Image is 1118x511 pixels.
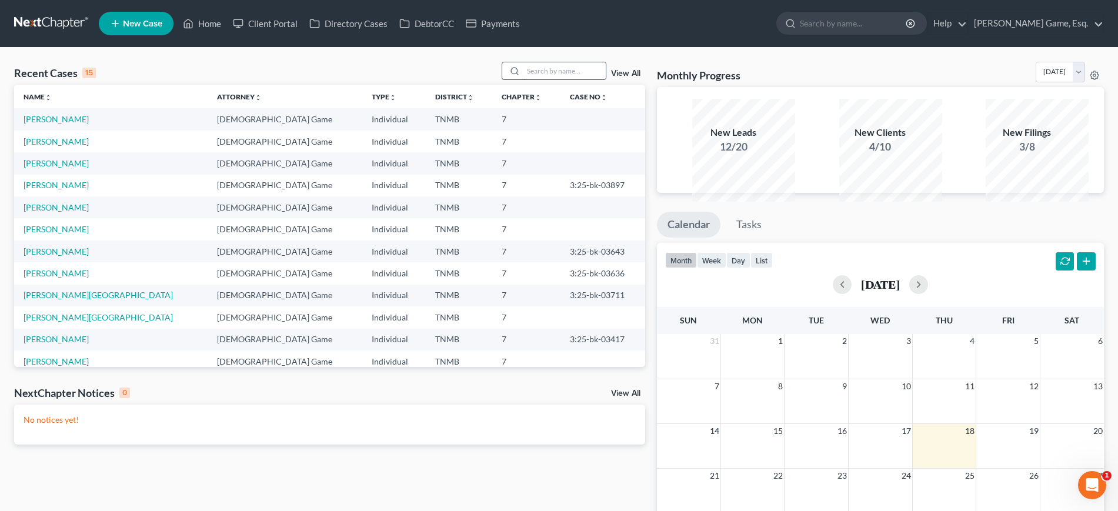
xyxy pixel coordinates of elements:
a: Help [927,13,967,34]
a: Nameunfold_more [24,92,52,101]
span: 20 [1092,424,1104,438]
a: [PERSON_NAME][GEOGRAPHIC_DATA] [24,312,173,322]
button: list [750,252,773,268]
td: Individual [362,131,426,152]
td: 7 [492,108,560,130]
a: Districtunfold_more [435,92,474,101]
span: 24 [900,469,912,483]
span: New Case [123,19,162,28]
td: TNMB [426,175,492,196]
td: [DEMOGRAPHIC_DATA] Game [208,241,362,262]
td: Individual [362,306,426,328]
span: 1 [1102,471,1112,480]
td: Individual [362,329,426,350]
td: 3:25-bk-03897 [560,175,645,196]
td: TNMB [426,131,492,152]
div: 3/8 [986,139,1068,154]
td: Individual [362,152,426,174]
td: 3:25-bk-03643 [560,241,645,262]
span: 7 [713,379,720,393]
span: 8 [777,379,784,393]
a: [PERSON_NAME] [24,158,89,168]
td: 7 [492,131,560,152]
td: Individual [362,196,426,218]
td: TNMB [426,196,492,218]
td: TNMB [426,306,492,328]
td: TNMB [426,285,492,306]
a: [PERSON_NAME] [24,334,89,344]
td: [DEMOGRAPHIC_DATA] Game [208,306,362,328]
a: [PERSON_NAME][GEOGRAPHIC_DATA] [24,290,173,300]
span: 1 [777,334,784,348]
a: [PERSON_NAME] [24,202,89,212]
i: unfold_more [467,94,474,101]
span: 6 [1097,334,1104,348]
td: Individual [362,108,426,130]
td: 3:25-bk-03417 [560,329,645,350]
a: Attorneyunfold_more [217,92,262,101]
i: unfold_more [45,94,52,101]
span: 9 [841,379,848,393]
td: 7 [492,196,560,218]
span: 18 [964,424,976,438]
div: Recent Cases [14,66,96,80]
span: 4 [969,334,976,348]
td: Individual [362,218,426,240]
span: 19 [1028,424,1040,438]
span: 31 [709,334,720,348]
span: 13 [1092,379,1104,393]
td: [DEMOGRAPHIC_DATA] Game [208,175,362,196]
td: [DEMOGRAPHIC_DATA] Game [208,152,362,174]
td: 7 [492,218,560,240]
a: [PERSON_NAME] [24,180,89,190]
td: [DEMOGRAPHIC_DATA] Game [208,329,362,350]
a: Tasks [726,212,772,238]
p: No notices yet! [24,414,636,426]
td: TNMB [426,218,492,240]
td: [DEMOGRAPHIC_DATA] Game [208,262,362,284]
span: Fri [1002,315,1014,325]
span: 17 [900,424,912,438]
td: Individual [362,350,426,372]
a: Directory Cases [303,13,393,34]
td: 7 [492,175,560,196]
td: [DEMOGRAPHIC_DATA] Game [208,218,362,240]
td: TNMB [426,152,492,174]
a: View All [611,389,640,398]
a: DebtorCC [393,13,460,34]
td: 3:25-bk-03711 [560,285,645,306]
span: Thu [936,315,953,325]
div: 12/20 [692,139,775,154]
span: Tue [809,315,824,325]
td: 7 [492,152,560,174]
span: Wed [870,315,890,325]
td: [DEMOGRAPHIC_DATA] Game [208,196,362,218]
td: 7 [492,241,560,262]
a: Home [177,13,227,34]
a: Case Nounfold_more [570,92,608,101]
span: 14 [709,424,720,438]
td: 7 [492,306,560,328]
span: 25 [964,469,976,483]
td: Individual [362,175,426,196]
a: [PERSON_NAME] [24,224,89,234]
a: Client Portal [227,13,303,34]
td: TNMB [426,241,492,262]
span: Sun [680,315,697,325]
td: 7 [492,329,560,350]
span: 16 [836,424,848,438]
button: month [665,252,697,268]
td: TNMB [426,329,492,350]
i: unfold_more [535,94,542,101]
td: [DEMOGRAPHIC_DATA] Game [208,350,362,372]
div: New Leads [692,126,775,139]
span: Sat [1064,315,1079,325]
h3: Monthly Progress [657,68,740,82]
span: 26 [1028,469,1040,483]
td: Individual [362,285,426,306]
a: Chapterunfold_more [502,92,542,101]
a: [PERSON_NAME] [24,114,89,124]
span: 5 [1033,334,1040,348]
div: 4/10 [839,139,922,154]
td: 3:25-bk-03636 [560,262,645,284]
